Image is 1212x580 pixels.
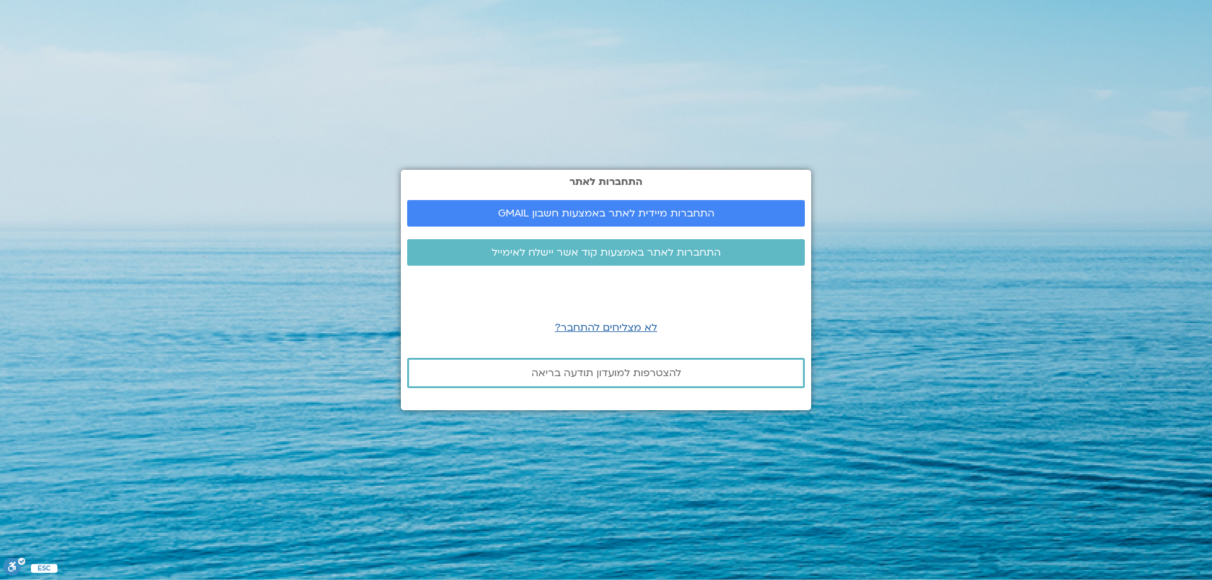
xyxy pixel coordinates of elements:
h2: התחברות לאתר [407,176,805,187]
span: התחברות מיידית לאתר באמצעות חשבון GMAIL [498,208,715,219]
a: התחברות לאתר באמצעות קוד אשר יישלח לאימייל [407,239,805,266]
span: להצטרפות למועדון תודעה בריאה [532,367,681,379]
a: לא מצליחים להתחבר? [555,321,657,334]
span: התחברות לאתר באמצעות קוד אשר יישלח לאימייל [492,247,721,258]
a: להצטרפות למועדון תודעה בריאה [407,358,805,388]
a: התחברות מיידית לאתר באמצעות חשבון GMAIL [407,200,805,227]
